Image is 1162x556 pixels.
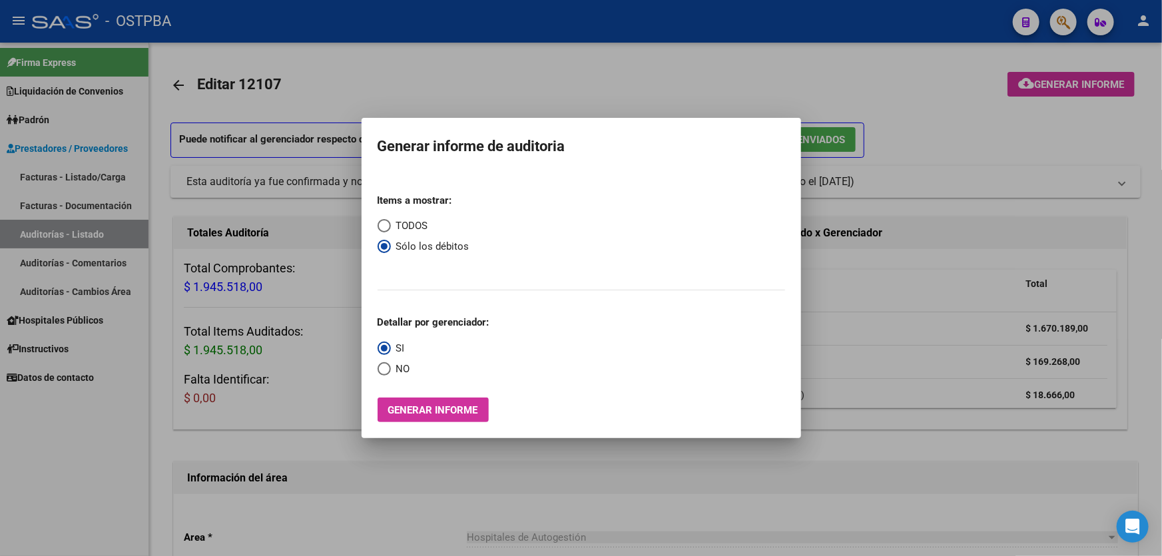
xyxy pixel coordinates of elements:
span: NO [391,362,410,377]
button: Generar informe [378,398,489,422]
h1: Generar informe de auditoria [378,134,785,159]
strong: Detallar por gerenciador: [378,316,489,328]
span: Sólo los débitos [391,239,469,254]
div: Open Intercom Messenger [1117,511,1149,543]
span: TODOS [391,218,428,234]
span: SI [391,341,405,356]
strong: Items a mostrar: [378,194,452,206]
span: Generar informe [388,404,478,416]
mat-radio-group: Select an option [378,305,489,376]
mat-radio-group: Select an option [378,183,469,275]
